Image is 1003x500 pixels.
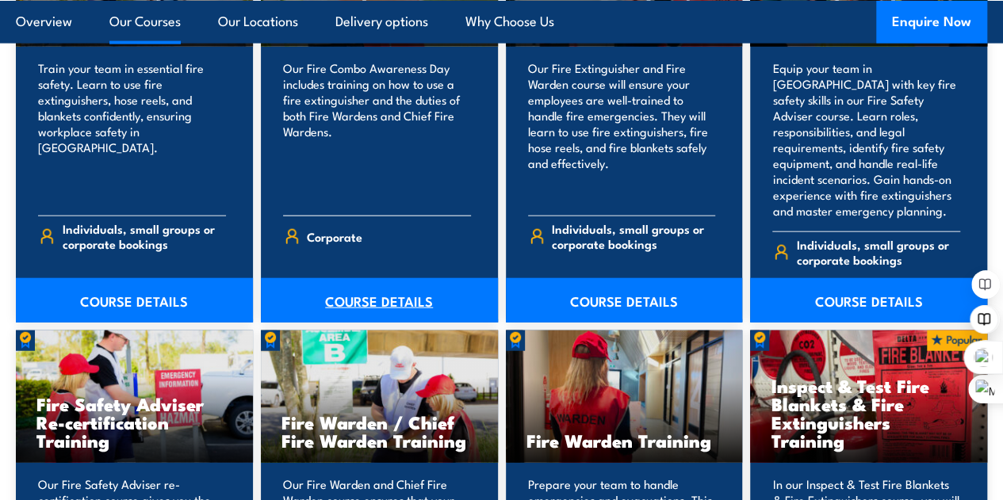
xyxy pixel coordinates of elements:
span: Individuals, small groups or corporate bookings [797,237,960,267]
a: COURSE DETAILS [16,278,253,323]
h3: Fire Warden Training [526,431,722,449]
h3: Fire Safety Adviser Re-certification Training [36,395,232,449]
span: Individuals, small groups or corporate bookings [552,221,715,251]
span: Corporate [307,224,362,249]
h3: Fire Warden / Chief Fire Warden Training [281,413,477,449]
h3: Inspect & Test Fire Blankets & Fire Extinguishers Training [771,376,967,449]
span: Individuals, small groups or corporate bookings [63,221,226,251]
p: Train your team in essential fire safety. Learn to use fire extinguishers, hose reels, and blanke... [38,60,226,203]
a: COURSE DETAILS [261,278,498,323]
p: Our Fire Combo Awareness Day includes training on how to use a fire extinguisher and the duties o... [283,60,471,203]
p: Our Fire Extinguisher and Fire Warden course will ensure your employees are well-trained to handl... [528,60,716,203]
a: COURSE DETAILS [750,278,987,323]
p: Equip your team in [GEOGRAPHIC_DATA] with key fire safety skills in our Fire Safety Adviser cours... [772,60,960,219]
a: COURSE DETAILS [506,278,743,323]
